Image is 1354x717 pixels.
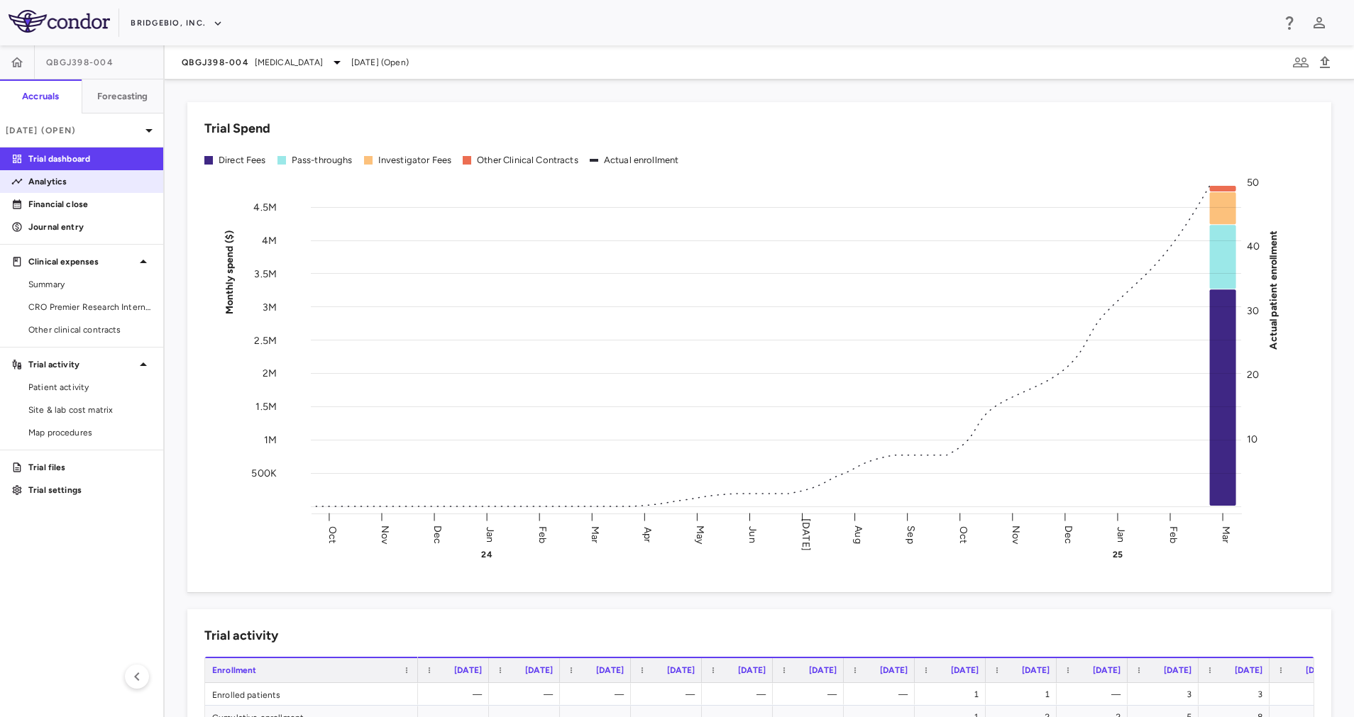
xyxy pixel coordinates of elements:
[1022,665,1050,675] span: [DATE]
[254,267,277,279] tspan: 3.5M
[809,665,837,675] span: [DATE]
[477,154,578,167] div: Other Clinical Contracts
[1115,526,1127,542] text: Jan
[204,119,270,138] h6: Trial Spend
[224,230,236,314] tspan: Monthly spend ($)
[715,683,766,706] div: —
[1247,240,1260,252] tspan: 40
[1062,525,1074,543] text: Dec
[264,434,277,446] tspan: 1M
[212,665,257,675] span: Enrollment
[46,57,114,68] span: QBGJ398-004
[1306,665,1333,675] span: [DATE]
[351,56,409,69] span: [DATE] (Open)
[262,234,277,246] tspan: 4M
[1140,683,1191,706] div: 3
[28,175,152,188] p: Analytics
[9,10,110,33] img: logo-full-SnFGN8VE.png
[6,124,141,137] p: [DATE] (Open)
[22,90,59,103] h6: Accruals
[502,683,553,706] div: —
[1247,369,1259,381] tspan: 20
[1247,304,1259,316] tspan: 30
[1167,526,1179,543] text: Feb
[536,526,549,543] text: Feb
[326,526,338,543] text: Oct
[1235,665,1262,675] span: [DATE]
[1164,665,1191,675] span: [DATE]
[604,154,679,167] div: Actual enrollment
[28,358,135,371] p: Trial activity
[28,484,152,496] p: Trial settings
[928,683,979,706] div: 1
[263,301,277,313] tspan: 3M
[786,683,837,706] div: —
[263,367,277,379] tspan: 2M
[255,56,323,69] span: [MEDICAL_DATA]
[254,334,277,346] tspan: 2.5M
[525,665,553,675] span: [DATE]
[667,665,695,675] span: [DATE]
[1220,526,1232,543] text: Mar
[431,683,482,706] div: —
[182,57,249,68] span: QBGJ398-004
[205,683,418,705] div: Enrolled patients
[1211,683,1262,706] div: 3
[219,154,266,167] div: Direct Fees
[204,626,278,645] h6: Trial activity
[642,526,654,542] text: Apr
[905,526,917,543] text: Sep
[28,323,152,336] span: Other clinical contracts
[998,683,1050,706] div: 1
[28,198,152,211] p: Financial close
[1282,683,1333,706] div: —
[253,201,277,213] tspan: 4.5M
[852,526,864,543] text: Aug
[28,278,152,291] span: Summary
[694,525,706,544] text: May
[1069,683,1121,706] div: —
[378,154,452,167] div: Investigator Fees
[28,152,152,165] p: Trial dashboard
[28,301,152,313] span: CRO Premier Research International
[131,12,223,35] button: BridgeBio, Inc.
[738,665,766,675] span: [DATE]
[596,665,624,675] span: [DATE]
[251,467,277,479] tspan: 500K
[800,518,812,551] text: [DATE]
[28,221,152,233] p: Journal entry
[1113,550,1123,560] text: 25
[857,683,908,706] div: —
[644,683,695,706] div: —
[1010,525,1022,544] text: Nov
[484,526,496,542] text: Jan
[573,683,624,706] div: —
[1247,433,1257,445] tspan: 10
[28,404,152,416] span: Site & lab cost matrix
[1093,665,1121,675] span: [DATE]
[28,381,152,394] span: Patient activity
[28,426,152,439] span: Map procedures
[255,401,277,413] tspan: 1.5M
[28,461,152,474] p: Trial files
[589,526,601,543] text: Mar
[1247,177,1259,189] tspan: 50
[431,525,444,543] text: Dec
[481,550,492,560] text: 24
[454,665,482,675] span: [DATE]
[292,154,353,167] div: Pass-throughs
[951,665,979,675] span: [DATE]
[880,665,908,675] span: [DATE]
[379,525,391,544] text: Nov
[747,526,759,543] text: Jun
[97,90,148,103] h6: Forecasting
[957,526,969,543] text: Oct
[1267,230,1279,349] tspan: Actual patient enrollment
[28,255,135,268] p: Clinical expenses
